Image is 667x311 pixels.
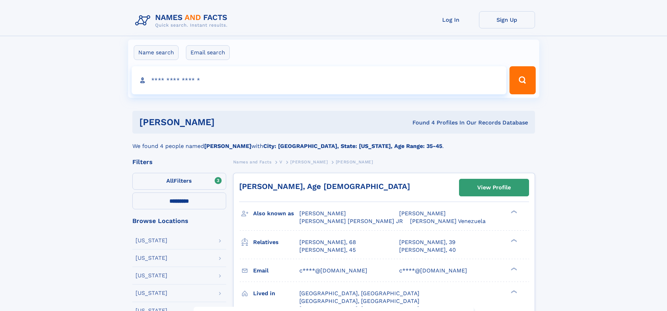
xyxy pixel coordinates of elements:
[336,160,373,164] span: [PERSON_NAME]
[253,288,299,299] h3: Lived in
[139,118,314,127] h1: [PERSON_NAME]
[233,157,272,166] a: Names and Facts
[253,208,299,219] h3: Also known as
[509,266,517,271] div: ❯
[299,238,356,246] a: [PERSON_NAME], 68
[399,238,456,246] a: [PERSON_NAME], 39
[134,45,179,60] label: Name search
[132,218,226,224] div: Browse Locations
[299,298,419,304] span: [GEOGRAPHIC_DATA], [GEOGRAPHIC_DATA]
[204,143,251,149] b: [PERSON_NAME]
[423,11,479,28] a: Log In
[509,66,535,94] button: Search Button
[509,210,517,214] div: ❯
[132,11,233,30] img: Logo Names and Facts
[239,182,410,191] a: [PERSON_NAME], Age [DEMOGRAPHIC_DATA]
[279,157,283,166] a: V
[399,246,456,254] a: [PERSON_NAME], 40
[136,238,167,243] div: [US_STATE]
[313,119,528,127] div: Found 4 Profiles In Our Records Database
[509,238,517,243] div: ❯
[136,290,167,296] div: [US_STATE]
[509,289,517,294] div: ❯
[279,160,283,164] span: V
[136,273,167,278] div: [US_STATE]
[166,177,174,184] span: All
[299,290,419,297] span: [GEOGRAPHIC_DATA], [GEOGRAPHIC_DATA]
[290,157,328,166] a: [PERSON_NAME]
[299,218,403,224] span: [PERSON_NAME] [PERSON_NAME] JR
[253,265,299,277] h3: Email
[399,210,446,217] span: [PERSON_NAME]
[299,246,356,254] a: [PERSON_NAME], 45
[186,45,230,60] label: Email search
[132,134,535,150] div: We found 4 people named with .
[132,66,507,94] input: search input
[136,255,167,261] div: [US_STATE]
[459,179,529,196] a: View Profile
[263,143,442,149] b: City: [GEOGRAPHIC_DATA], State: [US_STATE], Age Range: 35-45
[132,173,226,190] label: Filters
[290,160,328,164] span: [PERSON_NAME]
[299,210,346,217] span: [PERSON_NAME]
[479,11,535,28] a: Sign Up
[477,180,511,196] div: View Profile
[253,236,299,248] h3: Relatives
[132,159,226,165] div: Filters
[410,218,486,224] span: [PERSON_NAME] Venezuela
